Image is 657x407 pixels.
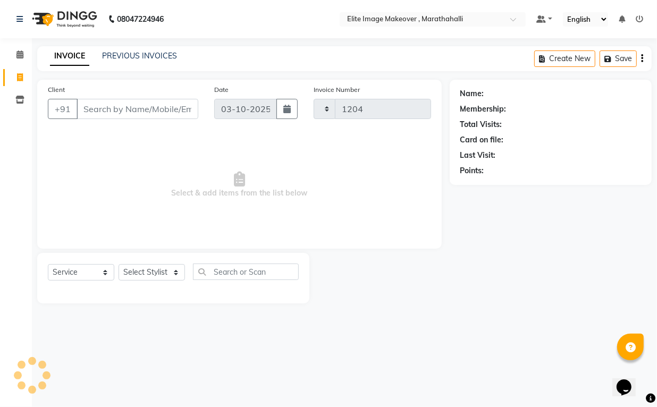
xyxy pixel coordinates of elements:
div: Last Visit: [460,150,496,161]
button: Create New [534,50,595,67]
a: INVOICE [50,47,89,66]
label: Client [48,85,65,95]
div: Membership: [460,104,507,115]
div: Points: [460,165,484,176]
label: Date [214,85,229,95]
a: PREVIOUS INVOICES [102,51,177,61]
input: Search by Name/Mobile/Email/Code [77,99,198,119]
div: Name: [460,88,484,99]
input: Search or Scan [193,264,299,280]
img: logo [27,4,100,34]
b: 08047224946 [117,4,164,34]
span: Select & add items from the list below [48,132,431,238]
button: Save [600,50,637,67]
div: Total Visits: [460,119,502,130]
label: Invoice Number [314,85,360,95]
iframe: chat widget [612,364,646,396]
div: Card on file: [460,134,504,146]
button: +91 [48,99,78,119]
